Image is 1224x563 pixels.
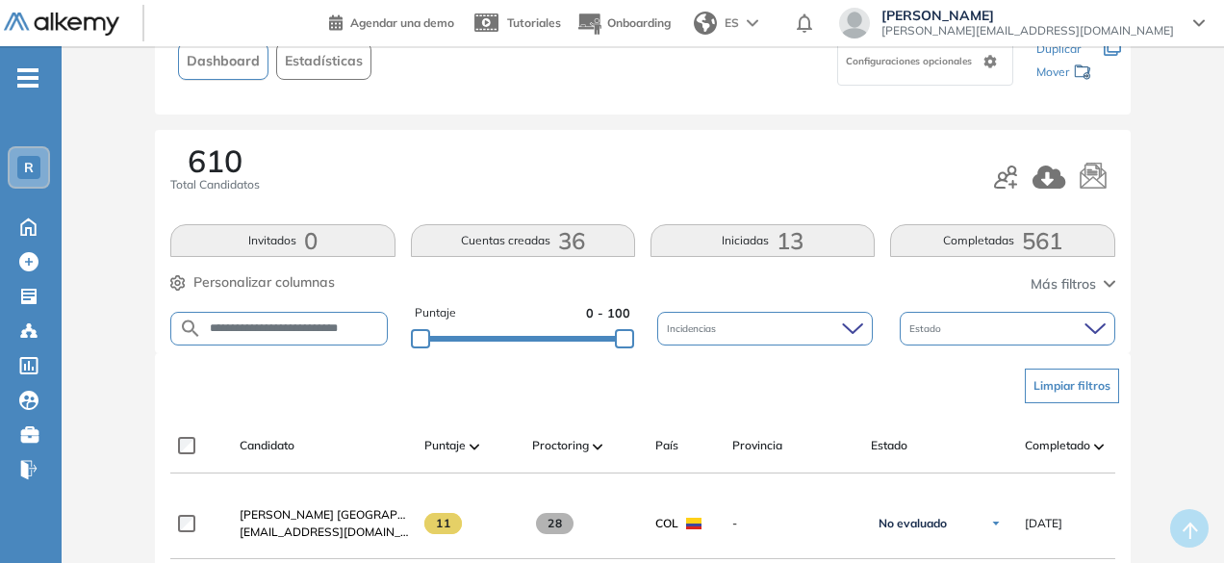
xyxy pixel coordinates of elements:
[837,38,1013,86] div: Configuraciones opcionales
[1036,41,1081,56] span: Duplicar
[881,8,1174,23] span: [PERSON_NAME]
[732,515,855,532] span: -
[240,507,457,522] span: [PERSON_NAME] [GEOGRAPHIC_DATA]
[909,321,945,336] span: Estado
[170,176,260,193] span: Total Candidatos
[1094,444,1104,449] img: [missing "en.ARROW_ALT" translation]
[178,42,268,80] button: Dashboard
[350,15,454,30] span: Agendar una demo
[170,272,335,293] button: Personalizar columnas
[187,51,260,71] span: Dashboard
[1025,515,1062,532] span: [DATE]
[329,10,454,33] a: Agendar una demo
[536,513,574,534] span: 28
[179,317,202,341] img: SEARCH_ALT
[240,437,294,454] span: Candidato
[276,42,371,80] button: Estadísticas
[507,15,561,30] span: Tutoriales
[747,19,758,27] img: arrow
[900,312,1115,345] div: Estado
[846,54,976,68] span: Configuraciones opcionales
[871,437,907,454] span: Estado
[415,304,456,322] span: Puntaje
[1036,56,1092,91] div: Mover
[990,518,1002,529] img: Ícono de flecha
[1025,369,1119,403] button: Limpiar filtros
[470,444,479,449] img: [missing "en.ARROW_ALT" translation]
[593,444,602,449] img: [missing "en.ARROW_ALT" translation]
[694,12,717,35] img: world
[240,524,409,541] span: [EMAIL_ADDRESS][DOMAIN_NAME]
[193,272,335,293] span: Personalizar columnas
[170,224,395,257] button: Invitados0
[188,145,242,176] span: 610
[240,506,409,524] a: [PERSON_NAME] [GEOGRAPHIC_DATA]
[655,515,678,532] span: COL
[890,224,1114,257] button: Completadas561
[576,3,671,44] button: Onboarding
[4,13,119,37] img: Logo
[650,224,875,257] button: Iniciadas13
[411,224,635,257] button: Cuentas creadas36
[732,437,782,454] span: Provincia
[879,516,947,531] span: No evaluado
[686,518,701,529] img: COL
[1031,274,1115,294] button: Más filtros
[657,312,873,345] div: Incidencias
[424,513,462,534] span: 11
[586,304,630,322] span: 0 - 100
[1025,437,1090,454] span: Completado
[655,437,678,454] span: País
[24,160,34,175] span: R
[532,437,589,454] span: Proctoring
[424,437,466,454] span: Puntaje
[285,51,363,71] span: Estadísticas
[667,321,720,336] span: Incidencias
[1031,274,1096,294] span: Más filtros
[881,23,1174,38] span: [PERSON_NAME][EMAIL_ADDRESS][DOMAIN_NAME]
[725,14,739,32] span: ES
[17,76,38,80] i: -
[607,15,671,30] span: Onboarding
